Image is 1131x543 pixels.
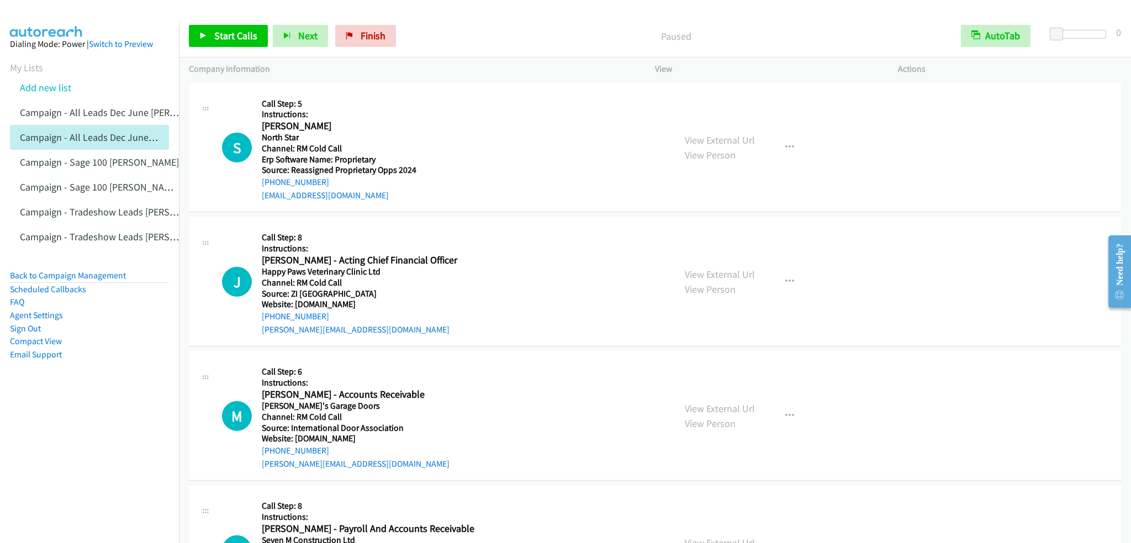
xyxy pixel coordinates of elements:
[262,423,478,434] h5: Source: International Door Association
[361,29,385,42] span: Finish
[222,133,252,162] h1: S
[411,29,941,44] p: Paused
[262,154,478,165] h5: Erp Software Name: Proprietary
[222,267,252,297] h1: J
[20,230,247,243] a: Campaign - Tradeshow Leads [PERSON_NAME] Cloned
[298,29,318,42] span: Next
[655,62,878,76] p: View
[262,109,478,120] h5: Instructions:
[273,25,328,47] button: Next
[10,310,63,320] a: Agent Settings
[262,500,478,512] h5: Call Step: 8
[262,190,389,201] a: [EMAIL_ADDRESS][DOMAIN_NAME]
[262,458,450,469] a: [PERSON_NAME][EMAIL_ADDRESS][DOMAIN_NAME]
[262,266,478,277] h5: Happy Paws Veterinary Clinic Ltd
[685,283,736,296] a: View Person
[10,284,86,294] a: Scheduled Callbacks
[262,324,450,335] a: [PERSON_NAME][EMAIL_ADDRESS][DOMAIN_NAME]
[10,336,62,346] a: Compact View
[1055,30,1106,39] div: Delay between calls (in seconds)
[10,38,169,51] div: Dialing Mode: Power |
[685,149,736,161] a: View Person
[335,25,396,47] a: Finish
[1116,25,1121,40] div: 0
[262,388,478,401] h2: [PERSON_NAME] - Accounts Receivable
[262,288,478,299] h5: Source: ZI [GEOGRAPHIC_DATA]
[262,232,478,243] h5: Call Step: 8
[685,417,736,430] a: View Person
[20,131,252,144] a: Campaign - All Leads Dec June [PERSON_NAME] Cloned
[262,120,478,133] h2: [PERSON_NAME]
[1100,228,1131,315] iframe: Resource Center
[189,25,268,47] a: Start Calls
[262,377,478,388] h5: Instructions:
[262,277,478,288] h5: Channel: RM Cold Call
[262,523,478,535] h2: [PERSON_NAME] - Payroll And Accounts Receivable
[222,267,252,297] div: The call is yet to be attempted
[20,205,215,218] a: Campaign - Tradeshow Leads [PERSON_NAME]
[189,62,635,76] p: Company Information
[898,62,1121,76] p: Actions
[262,311,329,321] a: [PHONE_NUMBER]
[262,98,478,109] h5: Call Step: 5
[685,268,755,281] a: View External Url
[262,254,478,267] h2: [PERSON_NAME] - Acting Chief Financial Officer
[10,349,62,360] a: Email Support
[262,165,478,176] h5: Source: Reassigned Proprietary Opps 2024
[222,133,252,162] div: The call is yet to be attempted
[10,61,43,74] a: My Lists
[222,401,252,431] div: The call is yet to be attempted
[20,181,211,193] a: Campaign - Sage 100 [PERSON_NAME] Cloned
[222,401,252,431] h1: M
[262,433,478,444] h5: Website: [DOMAIN_NAME]
[262,412,478,423] h5: Channel: RM Cold Call
[10,297,24,307] a: FAQ
[20,156,179,168] a: Campaign - Sage 100 [PERSON_NAME]
[961,25,1030,47] button: AutoTab
[10,323,41,334] a: Sign Out
[262,512,478,523] h5: Instructions:
[685,134,755,146] a: View External Url
[214,29,257,42] span: Start Calls
[262,243,478,254] h5: Instructions:
[262,143,478,154] h5: Channel: RM Cold Call
[262,400,478,412] h5: [PERSON_NAME]'s Garage Doors
[262,445,329,456] a: [PHONE_NUMBER]
[10,270,126,281] a: Back to Campaign Management
[20,81,71,94] a: Add new list
[262,132,478,143] h5: North Star
[89,39,153,49] a: Switch to Preview
[262,366,478,377] h5: Call Step: 6
[262,299,478,310] h5: Website: [DOMAIN_NAME]
[20,106,220,119] a: Campaign - All Leads Dec June [PERSON_NAME]
[685,402,755,415] a: View External Url
[262,177,329,187] a: [PHONE_NUMBER]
